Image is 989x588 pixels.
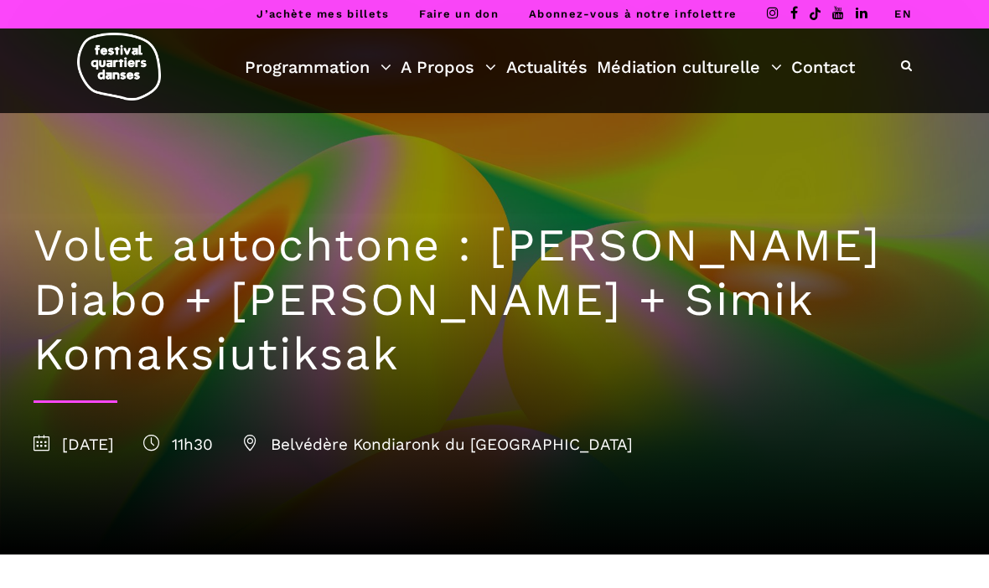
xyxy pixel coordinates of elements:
span: 11h30 [143,435,213,454]
a: J’achète mes billets [256,8,389,20]
h1: Volet autochtone : [PERSON_NAME] Diabo + [PERSON_NAME] + Simik Komaksiutiksak [34,219,955,381]
a: Programmation [245,53,391,81]
img: logo-fqd-med [77,33,161,101]
a: EN [894,8,912,20]
span: Belvédère Kondiaronk du [GEOGRAPHIC_DATA] [242,435,633,454]
a: Actualités [506,53,588,81]
span: [DATE] [34,435,114,454]
a: Médiation culturelle [597,53,782,81]
a: Faire un don [419,8,499,20]
a: Abonnez-vous à notre infolettre [529,8,737,20]
a: A Propos [401,53,496,81]
a: Contact [791,53,855,81]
